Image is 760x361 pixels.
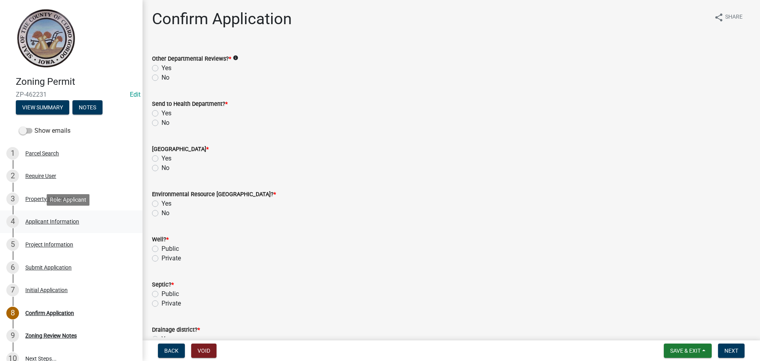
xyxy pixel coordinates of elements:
span: Next [724,348,738,354]
div: Initial Application [25,287,68,293]
div: 7 [6,284,19,296]
wm-modal-confirm: Summary [16,105,69,111]
button: shareShare [708,10,749,25]
label: Yes [161,199,171,208]
button: Notes [72,100,103,115]
div: Applicant Information [25,219,79,224]
div: Require User [25,173,56,179]
div: Submit Application [25,265,72,270]
label: [GEOGRAPHIC_DATA] [152,147,209,152]
label: Environmental Resource [GEOGRAPHIC_DATA]? [152,192,276,197]
h4: Zoning Permit [16,76,136,88]
h1: Confirm Application [152,10,292,29]
a: Edit [130,91,141,98]
wm-modal-confirm: Notes [72,105,103,111]
div: Role: Applicant [47,194,89,206]
div: 1 [6,147,19,160]
label: Septic? [152,282,174,288]
span: Back [164,348,179,354]
label: Yes [161,63,171,73]
i: info [233,55,238,61]
label: Send to Health Department? [152,101,228,107]
button: Save & Exit [664,344,712,358]
div: Project Information [25,242,73,247]
div: Property Information [25,196,77,202]
img: Cerro Gordo County, Iowa [16,8,76,68]
label: No [161,118,169,128]
button: Void [191,344,217,358]
div: 6 [6,261,19,274]
span: Save & Exit [670,348,701,354]
div: Confirm Application [25,310,74,316]
label: Private [161,254,181,263]
label: Yes [161,109,171,118]
label: Public [161,244,179,254]
label: Yes [161,334,171,344]
div: 2 [6,170,19,182]
label: Yes [161,154,171,163]
div: 3 [6,193,19,205]
div: Zoning Review Notes [25,333,77,338]
div: 4 [6,215,19,228]
label: Show emails [19,126,70,136]
i: share [714,13,724,22]
label: No [161,73,169,82]
div: 5 [6,238,19,251]
label: No [161,208,169,218]
label: Drainage district? [152,327,200,333]
label: Private [161,299,181,308]
wm-modal-confirm: Edit Application Number [130,91,141,98]
div: 9 [6,329,19,342]
button: Next [718,344,745,358]
label: Public [161,289,179,299]
label: Well? [152,237,169,243]
div: Parcel Search [25,151,59,156]
label: Other Departmental Reviews? [152,56,231,62]
div: 8 [6,307,19,319]
span: Share [725,13,743,22]
button: Back [158,344,185,358]
span: ZP-462231 [16,91,127,98]
button: View Summary [16,100,69,115]
label: No [161,163,169,173]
